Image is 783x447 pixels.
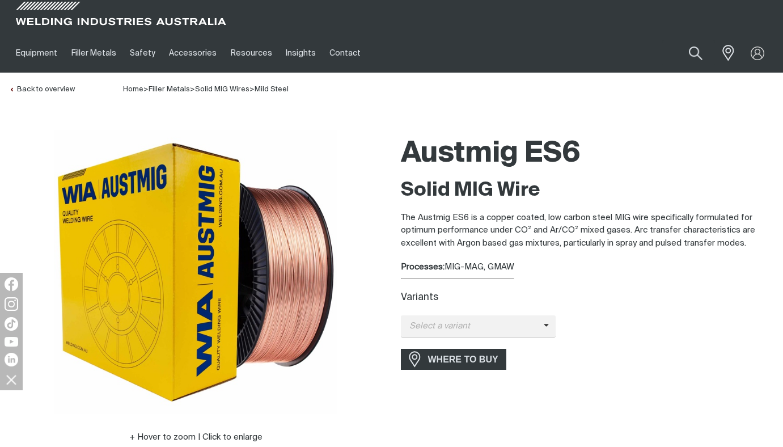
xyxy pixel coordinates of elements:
[401,178,774,203] h2: Solid MIG Wire
[64,33,122,73] a: Filler Metals
[195,86,249,93] a: Solid MIG Wires
[224,33,279,73] a: Resources
[401,293,438,302] label: Variants
[122,431,269,444] button: Hover to zoom | Click to enlarge
[54,130,337,414] img: Austmig ES6
[5,297,18,311] img: Instagram
[123,85,143,93] a: Home
[5,277,18,291] img: Facebook
[5,353,18,366] img: LinkedIn
[162,33,223,73] a: Accessories
[9,33,64,73] a: Equipment
[421,351,506,369] span: WHERE TO BUY
[5,317,18,331] img: TikTok
[123,86,143,93] span: Home
[149,86,190,93] a: Filler Metals
[143,86,149,93] span: >
[9,86,75,93] a: Back to overview of Mild Steel
[401,320,544,333] span: Select a variant
[249,86,255,93] span: >
[401,261,774,274] div: MIG-MAG, GMAW
[279,33,323,73] a: Insights
[401,136,774,172] h1: Austmig ES6
[255,86,289,93] a: Mild Steel
[9,33,583,73] nav: Main
[5,337,18,347] img: YouTube
[401,349,507,370] a: WHERE TO BUY
[662,40,715,66] input: Product name or item number...
[190,86,195,93] span: >
[676,40,715,66] button: Search products
[123,33,162,73] a: Safety
[401,263,445,271] strong: Processes:
[2,370,21,389] img: hide socials
[323,33,367,73] a: Contact
[401,212,774,250] p: The Austmig ES6 is a copper coated, low carbon steel MIG wire specifically formulated for optimum...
